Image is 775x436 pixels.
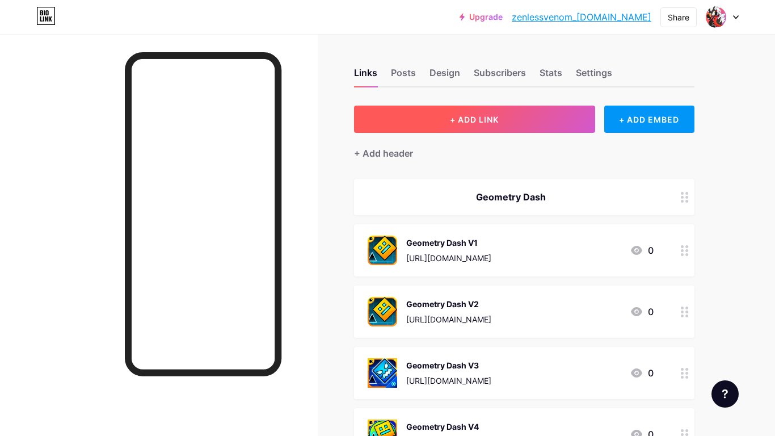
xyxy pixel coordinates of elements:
[368,297,397,326] img: Geometry Dash V2
[630,244,654,257] div: 0
[406,421,491,433] div: Geometry Dash V4
[576,66,612,86] div: Settings
[406,375,491,387] div: [URL][DOMAIN_NAME]
[474,66,526,86] div: Subscribers
[540,66,562,86] div: Stats
[512,10,651,24] a: zenlessvenom_[DOMAIN_NAME]
[406,237,491,249] div: Geometry Dash V1
[406,298,491,310] div: Geometry Dash V2
[391,66,416,86] div: Posts
[406,252,491,264] div: [URL][DOMAIN_NAME]
[354,146,413,160] div: + Add header
[429,66,460,86] div: Design
[460,12,503,22] a: Upgrade
[630,366,654,380] div: 0
[406,313,491,325] div: [URL][DOMAIN_NAME]
[604,106,694,133] div: + ADD EMBED
[705,6,727,28] img: aztechcorpation
[630,305,654,318] div: 0
[450,115,499,124] span: + ADD LINK
[368,190,654,204] div: Geometry Dash
[406,359,491,371] div: Geometry Dash V3
[354,66,377,86] div: Links
[668,11,689,23] div: Share
[368,236,397,265] img: Geometry Dash V1
[368,358,397,388] img: Geometry Dash V3
[354,106,595,133] button: + ADD LINK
